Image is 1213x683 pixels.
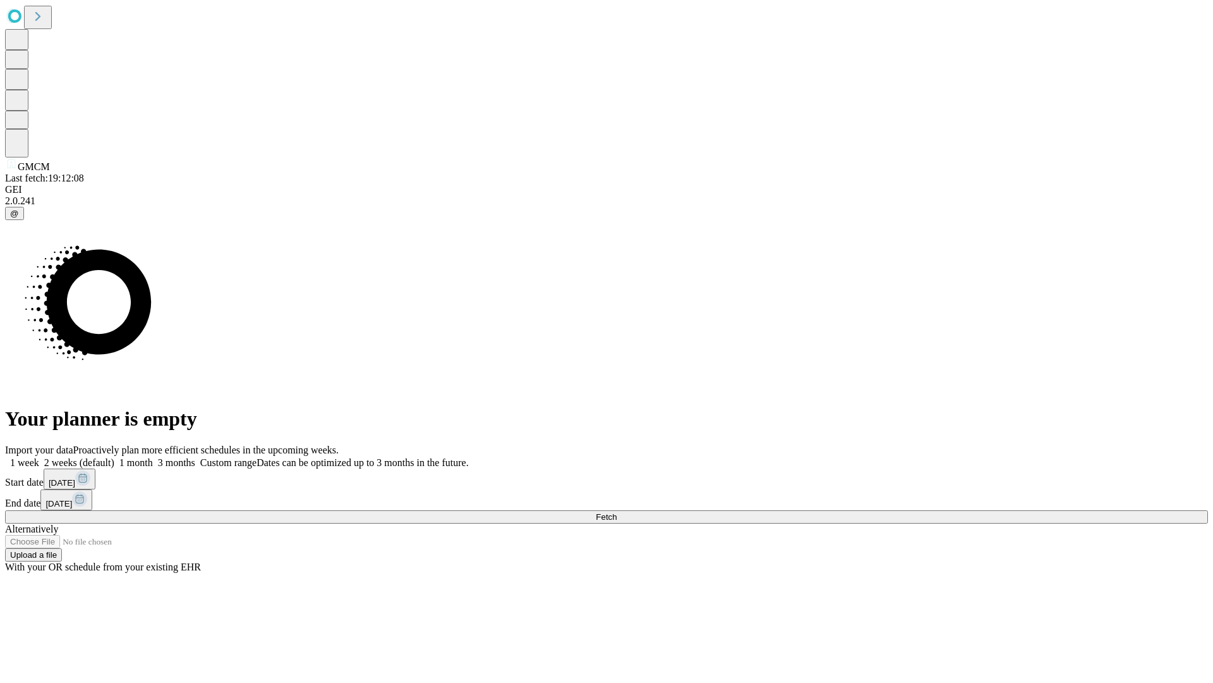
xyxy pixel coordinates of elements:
[5,548,62,562] button: Upload a file
[40,489,92,510] button: [DATE]
[5,510,1208,524] button: Fetch
[5,469,1208,489] div: Start date
[10,209,19,218] span: @
[5,489,1208,510] div: End date
[18,161,50,172] span: GMCM
[119,457,153,468] span: 1 month
[596,512,617,522] span: Fetch
[200,457,256,468] span: Custom range
[49,478,75,488] span: [DATE]
[5,184,1208,195] div: GEI
[44,457,114,468] span: 2 weeks (default)
[256,457,468,468] span: Dates can be optimized up to 3 months in the future.
[73,445,339,455] span: Proactively plan more efficient schedules in the upcoming weeks.
[45,499,72,508] span: [DATE]
[5,407,1208,431] h1: Your planner is empty
[158,457,195,468] span: 3 months
[44,469,95,489] button: [DATE]
[5,562,201,572] span: With your OR schedule from your existing EHR
[5,524,58,534] span: Alternatively
[10,457,39,468] span: 1 week
[5,195,1208,207] div: 2.0.241
[5,173,84,183] span: Last fetch: 19:12:08
[5,207,24,220] button: @
[5,445,73,455] span: Import your data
